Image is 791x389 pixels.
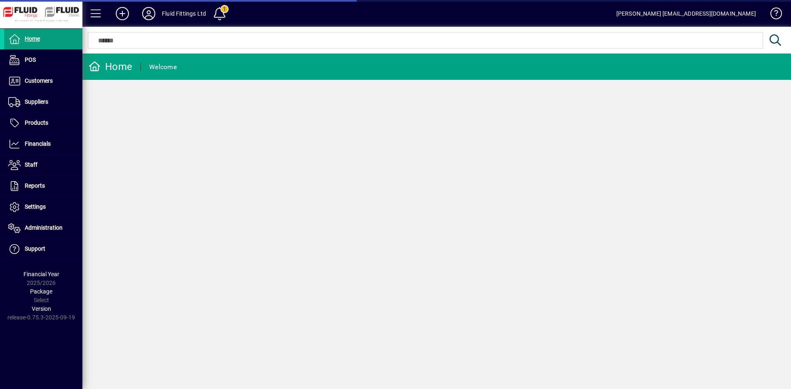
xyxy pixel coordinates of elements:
span: Staff [25,161,37,168]
span: Version [32,305,51,312]
a: Administration [4,218,82,238]
div: Fluid Fittings Ltd [162,7,206,20]
span: Reports [25,182,45,189]
a: Knowledge Base [764,2,781,28]
a: Customers [4,71,82,91]
a: Financials [4,134,82,154]
a: Products [4,113,82,133]
a: Reports [4,176,82,196]
button: Profile [136,6,162,21]
button: Add [109,6,136,21]
span: Products [25,119,48,126]
span: Support [25,245,45,252]
span: Financial Year [23,271,59,277]
div: [PERSON_NAME] [EMAIL_ADDRESS][DOMAIN_NAME] [616,7,756,20]
span: Administration [25,224,63,231]
span: Package [30,288,52,295]
span: Suppliers [25,98,48,105]
a: Settings [4,197,82,217]
span: Home [25,35,40,42]
a: Support [4,239,82,259]
a: POS [4,50,82,70]
div: Welcome [149,61,177,74]
span: POS [25,56,36,63]
span: Financials [25,140,51,147]
span: Settings [25,203,46,210]
a: Suppliers [4,92,82,112]
div: Home [89,60,132,73]
span: Customers [25,77,53,84]
a: Staff [4,155,82,175]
